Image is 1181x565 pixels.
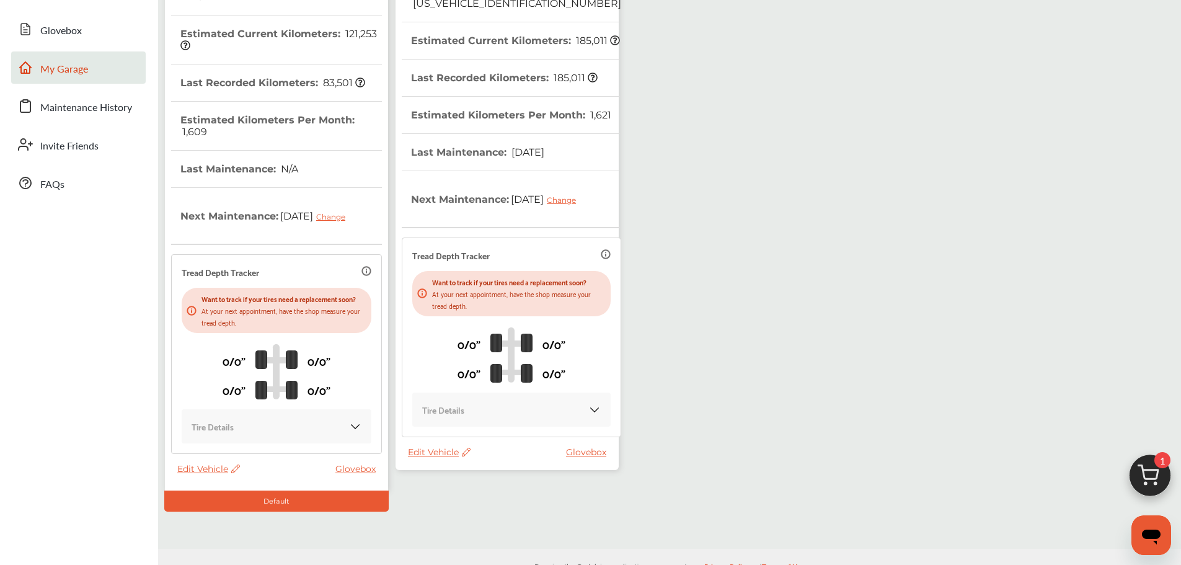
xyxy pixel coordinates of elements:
span: [DATE] [509,184,585,215]
p: 0/0" [223,380,245,399]
span: Edit Vehicle [408,447,471,458]
div: Change [316,212,352,221]
span: Invite Friends [40,138,99,154]
span: 185,011 [552,72,598,84]
p: Tire Details [192,419,234,434]
a: Glovebox [11,13,146,45]
iframe: Button to launch messaging window [1131,515,1171,555]
th: Last Recorded Kilometers : [411,60,598,96]
span: Maintenance History [40,100,132,116]
img: cart_icon.3d0951e8.svg [1120,449,1180,509]
span: N/A [279,163,298,175]
a: Glovebox [566,447,613,458]
p: 0/0" [223,351,245,370]
p: Tread Depth Tracker [182,265,259,279]
p: Want to track if your tires need a replacement soon? [201,293,366,305]
span: My Garage [40,61,88,78]
p: At your next appointment, have the shop measure your tread depth. [432,288,606,311]
a: Maintenance History [11,90,146,122]
div: Change [547,195,582,205]
a: FAQs [11,167,146,199]
th: Last Maintenance : [180,151,298,187]
span: Glovebox [40,23,82,39]
p: Want to track if your tires need a replacement soon? [432,276,606,288]
span: Edit Vehicle [177,463,240,474]
th: Next Maintenance : [411,171,585,227]
div: Default [164,491,389,512]
th: Estimated Current Kilometers : [411,22,620,59]
p: 0/0" [542,363,565,383]
p: 0/0" [458,334,480,354]
p: At your next appointment, have the shop measure your tread depth. [201,305,366,328]
th: Next Maintenance : [180,188,355,244]
span: 121,253 [180,28,379,51]
img: KOKaJQAAAABJRU5ErkJggg== [349,420,361,433]
th: Last Maintenance : [411,134,544,171]
p: 0/0" [307,351,330,370]
th: Last Recorded Kilometers : [180,65,365,101]
th: Estimated Kilometers Per Month : [180,102,382,150]
th: Estimated Kilometers Per Month : [411,97,611,133]
th: Estimated Current Kilometers : [180,16,382,64]
span: [DATE] [510,146,544,158]
a: My Garage [11,51,146,84]
p: 0/0" [542,334,565,354]
p: Tread Depth Tracker [412,248,490,262]
img: KOKaJQAAAABJRU5ErkJggg== [588,404,601,416]
span: 83,501 [321,77,365,89]
p: 0/0" [458,363,480,383]
span: 1,609 [180,126,207,138]
span: FAQs [40,177,64,193]
span: 1 [1154,452,1170,468]
span: [DATE] [278,200,355,231]
p: Tire Details [422,403,464,417]
p: 0/0" [307,380,330,399]
img: tire_track_logo.b900bcbc.svg [490,327,533,383]
a: Glovebox [335,463,382,474]
span: 1,621 [588,109,611,121]
a: Invite Friends [11,128,146,161]
img: tire_track_logo.b900bcbc.svg [255,344,298,399]
span: 185,011 [574,35,620,47]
